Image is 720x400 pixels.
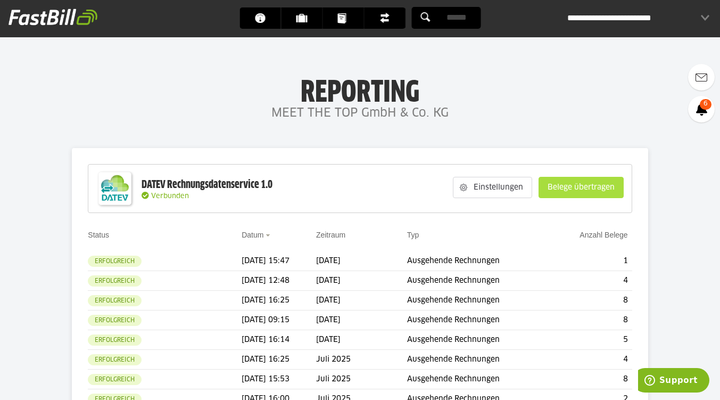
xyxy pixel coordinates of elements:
a: Dashboard [239,7,280,29]
sl-button: Einstellungen [453,177,532,198]
span: Kunden [296,7,313,29]
a: Datum [242,231,263,239]
td: Ausgehende Rechnungen [407,291,551,311]
img: sort_desc.gif [266,234,272,236]
sl-badge: Erfolgreich [88,354,142,365]
span: Dokumente [337,7,355,29]
div: DATEV Rechnungsdatenservice 1.0 [142,178,272,192]
span: Dashboard [254,7,272,29]
td: [DATE] [316,291,407,311]
td: [DATE] 16:25 [242,291,316,311]
td: [DATE] 12:48 [242,271,316,291]
sl-button: Belege übertragen [539,177,624,198]
td: Ausgehende Rechnungen [407,311,551,330]
span: Finanzen [379,7,396,29]
a: Status [88,231,109,239]
td: [DATE] [316,311,407,330]
td: 5 [551,330,632,350]
td: Ausgehende Rechnungen [407,271,551,291]
td: 4 [551,350,632,370]
td: [DATE] 09:15 [242,311,316,330]
td: Juli 2025 [316,370,407,389]
a: 6 [688,96,715,123]
td: Ausgehende Rechnungen [407,330,551,350]
sl-badge: Erfolgreich [88,334,142,346]
span: 6 [700,99,711,110]
sl-badge: Erfolgreich [88,315,142,326]
td: 8 [551,370,632,389]
td: [DATE] [316,271,407,291]
img: DATEV-Datenservice Logo [94,167,136,210]
td: 4 [551,271,632,291]
td: [DATE] 15:47 [242,251,316,271]
sl-badge: Erfolgreich [88,256,142,267]
td: 8 [551,311,632,330]
sl-badge: Erfolgreich [88,295,142,306]
a: Zeitraum [316,231,345,239]
td: Ausgehende Rechnungen [407,350,551,370]
iframe: Öffnet ein Widget, in dem Sie weitere Informationen finden [638,368,709,395]
td: 1 [551,251,632,271]
td: Juli 2025 [316,350,407,370]
a: Anzahl Belege [580,231,627,239]
td: [DATE] 15:53 [242,370,316,389]
h1: Reporting [106,75,614,103]
a: Typ [407,231,419,239]
td: [DATE] 16:25 [242,350,316,370]
span: Verbunden [151,193,189,200]
td: 8 [551,291,632,311]
img: fastbill_logo_white.png [9,9,97,26]
td: [DATE] 16:14 [242,330,316,350]
sl-badge: Erfolgreich [88,275,142,287]
td: Ausgehende Rechnungen [407,370,551,389]
a: Dokumente [322,7,363,29]
a: Finanzen [364,7,405,29]
td: [DATE] [316,251,407,271]
td: Ausgehende Rechnungen [407,251,551,271]
sl-badge: Erfolgreich [88,374,142,385]
td: [DATE] [316,330,407,350]
a: Kunden [281,7,322,29]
